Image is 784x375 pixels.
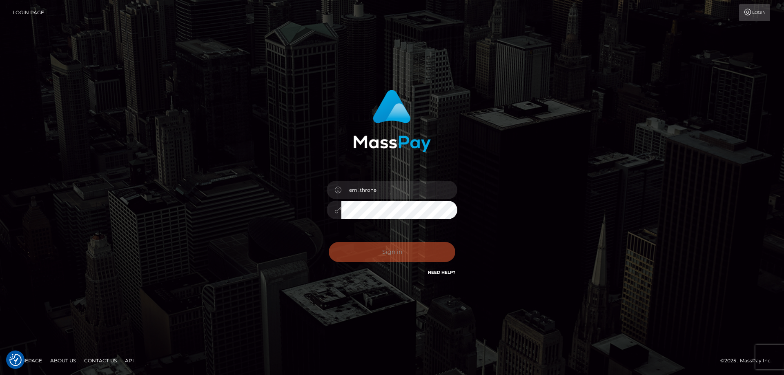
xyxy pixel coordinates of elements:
a: Homepage [9,354,45,367]
div: © 2025 , MassPay Inc. [720,356,778,365]
a: About Us [47,354,79,367]
img: Revisit consent button [9,354,22,366]
img: MassPay Login [353,90,431,152]
a: Contact Us [81,354,120,367]
a: Login [739,4,770,21]
a: Need Help? [428,270,455,275]
a: Login Page [13,4,44,21]
a: API [122,354,137,367]
button: Consent Preferences [9,354,22,366]
input: Username... [341,181,457,199]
